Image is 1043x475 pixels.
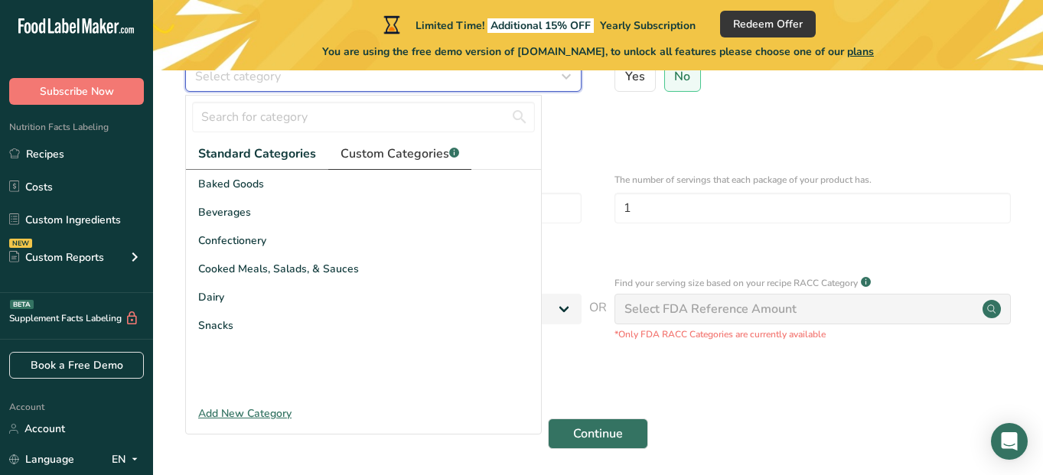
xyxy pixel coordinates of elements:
[195,67,281,86] span: Select category
[991,423,1028,460] div: Open Intercom Messenger
[322,44,874,60] span: You are using the free demo version of [DOMAIN_NAME], to unlock all features please choose one of...
[112,451,144,469] div: EN
[733,16,803,32] span: Redeem Offer
[185,61,582,92] button: Select category
[198,176,264,192] span: Baked Goods
[720,11,816,37] button: Redeem Offer
[9,352,144,379] a: Book a Free Demo
[9,239,32,248] div: NEW
[9,249,104,265] div: Custom Reports
[624,300,797,318] div: Select FDA Reference Amount
[614,173,1011,187] p: The number of servings that each package of your product has.
[186,405,541,421] div: Add New Category
[198,145,316,163] span: Standard Categories
[847,44,874,59] span: plans
[625,69,645,84] span: Yes
[40,83,114,99] span: Subscribe Now
[487,18,594,33] span: Additional 15% OFF
[198,289,224,305] span: Dairy
[573,425,623,443] span: Continue
[589,298,607,341] span: OR
[548,418,648,449] button: Continue
[380,15,696,34] div: Limited Time!
[9,446,74,473] a: Language
[10,300,34,309] div: BETA
[198,204,251,220] span: Beverages
[9,78,144,105] button: Subscribe Now
[600,18,696,33] span: Yearly Subscription
[192,102,535,132] input: Search for category
[341,145,459,163] span: Custom Categories
[198,261,359,277] span: Cooked Meals, Salads, & Sauces
[198,233,266,249] span: Confectionery
[674,69,690,84] span: No
[198,317,233,333] span: Snacks
[614,276,858,290] p: Find your serving size based on your recipe RACC Category
[614,327,1011,341] p: *Only FDA RACC Categories are currently available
